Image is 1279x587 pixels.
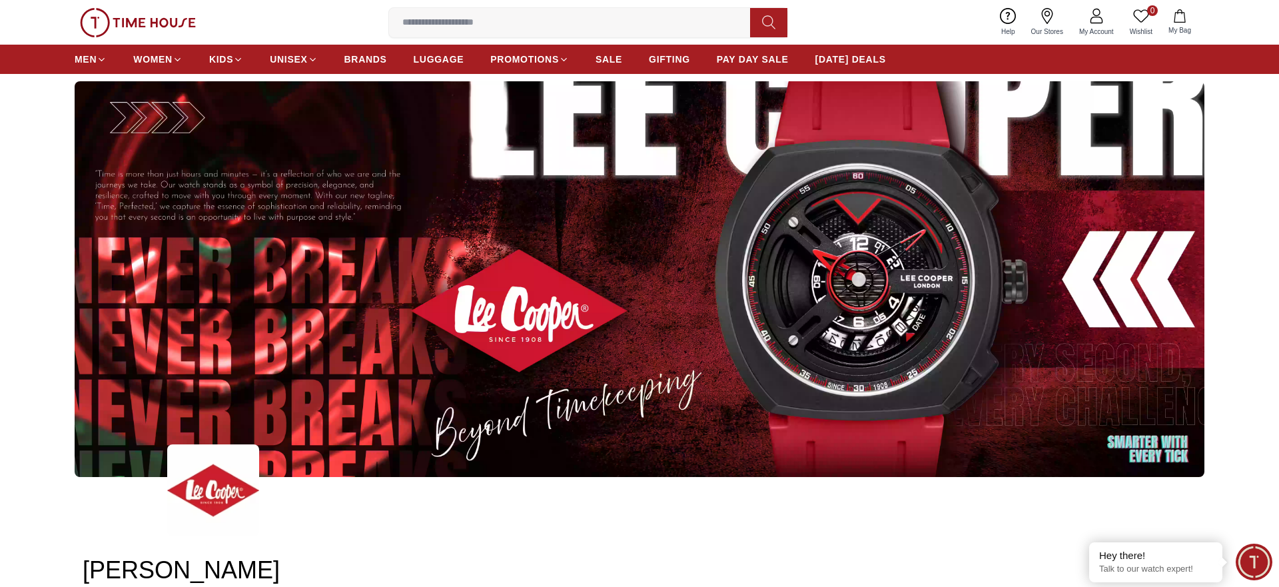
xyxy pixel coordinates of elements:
[344,53,387,66] span: BRANDS
[75,81,1204,477] img: ...
[490,53,559,66] span: PROMOTIONS
[1124,27,1158,37] span: Wishlist
[996,27,1021,37] span: Help
[1163,25,1196,35] span: My Bag
[649,53,690,66] span: GIFTING
[209,53,233,66] span: KIDS
[270,53,307,66] span: UNISEX
[75,47,107,71] a: MEN
[717,47,789,71] a: PAY DAY SALE
[83,557,1196,584] h2: [PERSON_NAME]
[75,53,97,66] span: MEN
[993,5,1023,39] a: Help
[1236,544,1272,580] div: Chat Widget
[596,47,622,71] a: SALE
[133,47,183,71] a: WOMEN
[1074,27,1119,37] span: My Account
[815,47,886,71] a: [DATE] DEALS
[80,8,196,37] img: ...
[1160,7,1199,38] button: My Bag
[133,53,173,66] span: WOMEN
[209,47,243,71] a: KIDS
[717,53,789,66] span: PAY DAY SALE
[1122,5,1160,39] a: 0Wishlist
[414,53,464,66] span: LUGGAGE
[1099,564,1212,575] p: Talk to our watch expert!
[1147,5,1158,16] span: 0
[815,53,886,66] span: [DATE] DEALS
[1026,27,1068,37] span: Our Stores
[414,47,464,71] a: LUGGAGE
[649,47,690,71] a: GIFTING
[344,47,387,71] a: BRANDS
[1023,5,1071,39] a: Our Stores
[270,47,317,71] a: UNISEX
[1099,549,1212,562] div: Hey there!
[167,444,259,536] img: ...
[490,47,569,71] a: PROMOTIONS
[596,53,622,66] span: SALE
